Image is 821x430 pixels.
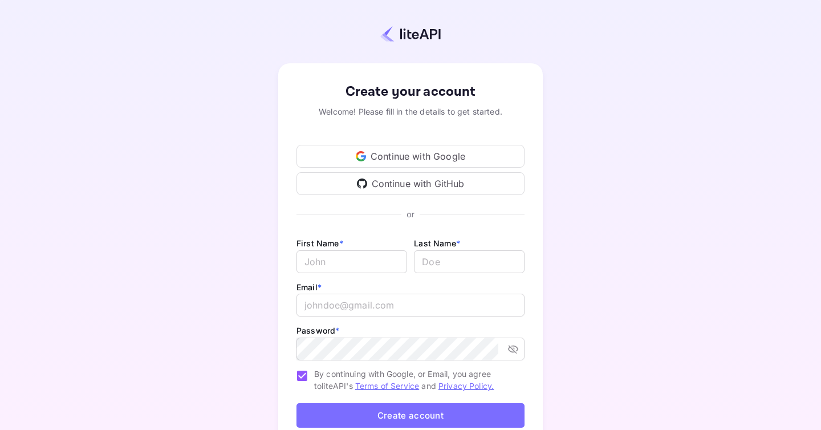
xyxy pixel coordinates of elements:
[296,82,525,102] div: Create your account
[296,294,525,317] input: johndoe@gmail.com
[355,381,419,391] a: Terms of Service
[503,339,523,359] button: toggle password visibility
[296,250,407,273] input: John
[438,381,494,391] a: Privacy Policy.
[314,368,515,392] span: By continuing with Google, or Email, you agree to liteAPI's and
[296,172,525,195] div: Continue with GitHub
[296,106,525,117] div: Welcome! Please fill in the details to get started.
[380,26,441,42] img: liteapi
[414,238,460,248] label: Last Name
[296,282,322,292] label: Email
[414,250,525,273] input: Doe
[296,238,343,248] label: First Name
[296,145,525,168] div: Continue with Google
[296,403,525,428] button: Create account
[296,326,339,335] label: Password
